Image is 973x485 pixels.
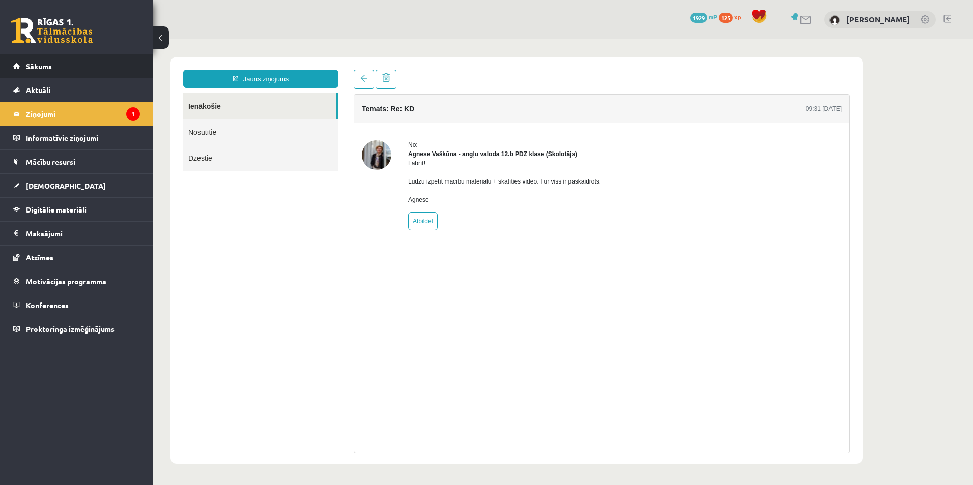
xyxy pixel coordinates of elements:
[26,222,140,245] legend: Maksājumi
[719,13,733,23] span: 125
[26,324,115,334] span: Proktoringa izmēģinājums
[26,277,106,286] span: Motivācijas programma
[690,13,707,23] span: 1929
[255,119,448,165] div: Labrīt! Lūdzu izpētīt mācību materiālu + skatīties video. Tur viss ir paskaidrots. Agnese
[26,102,140,126] legend: Ziņojumi
[719,13,746,21] a: 125 xp
[26,300,69,310] span: Konferences
[26,181,106,190] span: [DEMOGRAPHIC_DATA]
[209,66,262,74] h4: Temats: Re: KD
[829,15,840,25] img: Krists Salmins
[13,317,140,341] a: Proktoringa izmēģinājums
[13,293,140,317] a: Konferences
[31,80,185,106] a: Nosūtītie
[690,13,717,21] a: 1929 mP
[13,269,140,293] a: Motivācijas programma
[31,31,186,49] a: Jauns ziņojums
[13,198,140,221] a: Digitālie materiāli
[846,14,910,24] a: [PERSON_NAME]
[26,85,50,95] span: Aktuāli
[13,126,140,149] a: Informatīvie ziņojumi
[13,246,140,269] a: Atzīmes
[13,150,140,173] a: Mācību resursi
[31,106,185,132] a: Dzēstie
[26,157,75,166] span: Mācību resursi
[653,65,689,74] div: 09:31 [DATE]
[26,62,52,71] span: Sākums
[255,173,285,191] a: Atbildēt
[26,253,53,262] span: Atzīmes
[13,102,140,126] a: Ziņojumi1
[26,205,87,214] span: Digitālie materiāli
[734,13,741,21] span: xp
[13,54,140,78] a: Sākums
[31,54,184,80] a: Ienākošie
[126,107,140,121] i: 1
[13,174,140,197] a: [DEMOGRAPHIC_DATA]
[11,18,93,43] a: Rīgas 1. Tālmācības vidusskola
[13,222,140,245] a: Maksājumi
[209,101,239,131] img: Agnese Vaškūna - angļu valoda 12.b PDZ klase
[709,13,717,21] span: mP
[255,111,424,118] strong: Agnese Vaškūna - angļu valoda 12.b PDZ klase (Skolotājs)
[13,78,140,102] a: Aktuāli
[26,126,140,149] legend: Informatīvie ziņojumi
[255,101,448,110] div: No:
